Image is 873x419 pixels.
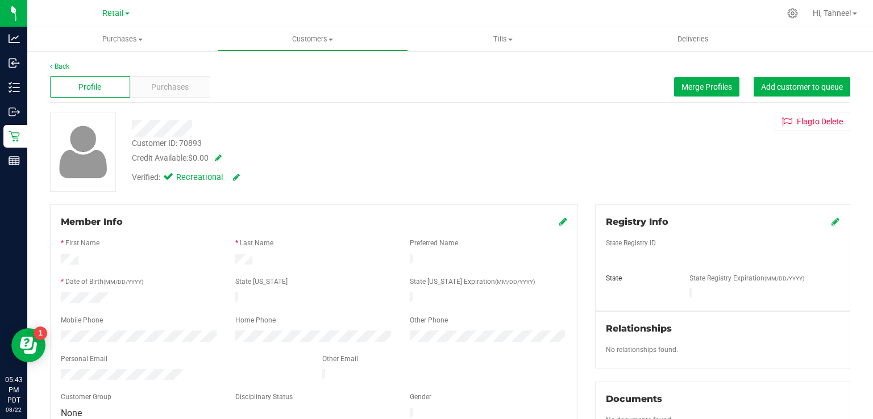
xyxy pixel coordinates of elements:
[11,328,45,362] iframe: Resource center
[50,62,69,70] a: Back
[103,279,143,285] span: (MM/DD/YYYY)
[764,275,804,282] span: (MM/DD/YYYY)
[132,152,523,164] div: Credit Available:
[235,315,276,325] label: Home Phone
[9,131,20,142] inline-svg: Retail
[65,238,99,248] label: First Name
[410,392,431,402] label: Gender
[410,315,448,325] label: Other Phone
[674,77,739,97] button: Merge Profiles
[606,216,668,227] span: Registry Info
[410,276,535,287] label: State [US_STATE] Expiration
[813,9,851,18] span: Hi, Tahnee!
[9,155,20,166] inline-svg: Reports
[27,27,218,51] a: Purchases
[598,27,788,51] a: Deliveries
[597,273,681,283] div: State
[606,323,672,334] span: Relationships
[761,82,843,91] span: Add customer to queue
[606,393,662,404] span: Documents
[61,354,107,364] label: Personal Email
[9,33,20,44] inline-svg: Analytics
[681,82,732,91] span: Merge Profiles
[102,9,124,18] span: Retail
[61,216,123,227] span: Member Info
[5,375,22,405] p: 05:43 PM PDT
[27,34,218,44] span: Purchases
[606,345,678,355] label: No relationships found.
[408,27,598,51] a: Tills
[132,171,240,184] div: Verified:
[65,276,143,287] label: Date of Birth
[9,57,20,69] inline-svg: Inbound
[151,81,189,93] span: Purchases
[218,34,408,44] span: Customers
[689,273,804,283] label: State Registry Expiration
[322,354,358,364] label: Other Email
[61,315,103,325] label: Mobile Phone
[53,123,113,181] img: user-icon.png
[176,171,222,184] span: Recreational
[754,77,850,97] button: Add customer to queue
[235,276,288,287] label: State [US_STATE]
[9,106,20,118] inline-svg: Outbound
[775,112,850,131] button: Flagto Delete
[188,153,209,162] span: $0.00
[9,82,20,93] inline-svg: Inventory
[785,8,800,19] div: Manage settings
[606,238,656,248] label: State Registry ID
[495,279,535,285] span: (MM/DD/YYYY)
[409,34,598,44] span: Tills
[662,34,724,44] span: Deliveries
[78,81,101,93] span: Profile
[132,137,202,149] div: Customer ID: 70893
[61,408,82,418] span: None
[218,27,408,51] a: Customers
[34,326,47,340] iframe: Resource center unread badge
[5,405,22,414] p: 08/22
[235,392,293,402] label: Disciplinary Status
[61,392,111,402] label: Customer Group
[240,238,273,248] label: Last Name
[410,238,458,248] label: Preferred Name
